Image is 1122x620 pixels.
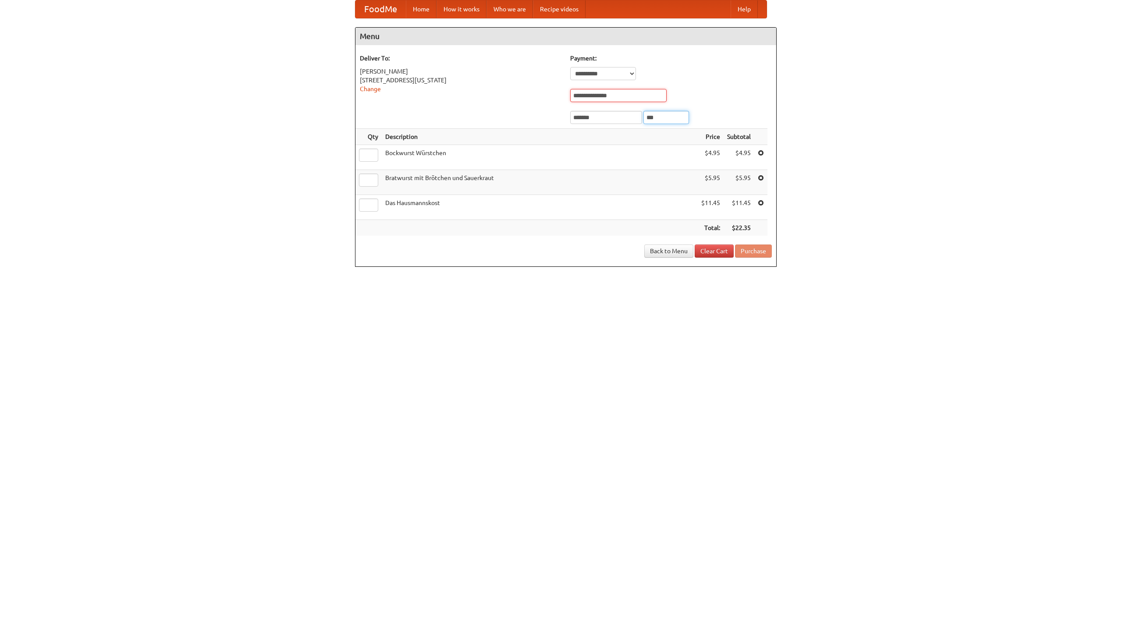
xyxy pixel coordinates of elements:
[724,220,754,236] th: $22.35
[355,129,382,145] th: Qty
[731,0,758,18] a: Help
[382,170,698,195] td: Bratwurst mit Brötchen und Sauerkraut
[698,129,724,145] th: Price
[698,195,724,220] td: $11.45
[698,220,724,236] th: Total:
[360,85,381,92] a: Change
[724,129,754,145] th: Subtotal
[355,28,776,45] h4: Menu
[570,54,772,63] h5: Payment:
[406,0,437,18] a: Home
[698,170,724,195] td: $5.95
[382,129,698,145] th: Description
[437,0,486,18] a: How it works
[698,145,724,170] td: $4.95
[382,145,698,170] td: Bockwurst Würstchen
[360,67,561,76] div: [PERSON_NAME]
[533,0,586,18] a: Recipe videos
[382,195,698,220] td: Das Hausmannskost
[735,244,772,258] button: Purchase
[724,145,754,170] td: $4.95
[360,54,561,63] h5: Deliver To:
[724,195,754,220] td: $11.45
[355,0,406,18] a: FoodMe
[360,76,561,85] div: [STREET_ADDRESS][US_STATE]
[486,0,533,18] a: Who we are
[695,244,734,258] a: Clear Cart
[644,244,693,258] a: Back to Menu
[724,170,754,195] td: $5.95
